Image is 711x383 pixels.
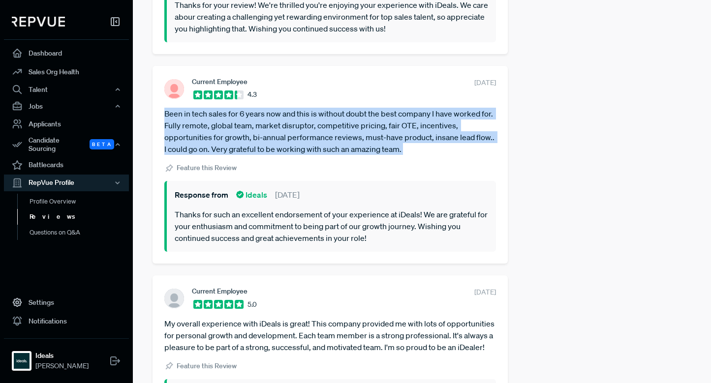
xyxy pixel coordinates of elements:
[4,175,129,191] button: RepVue Profile
[35,351,89,361] strong: Ideals
[4,312,129,330] a: Notifications
[175,208,488,244] p: Thanks for such an excellent endorsement of your experience at iDeals! We are grateful for your e...
[4,293,129,312] a: Settings
[247,89,257,100] span: 4.3
[17,225,142,240] a: Questions on Q&A
[4,338,129,375] a: IdealsIdeals[PERSON_NAME]
[4,44,129,62] a: Dashboard
[4,98,129,115] button: Jobs
[4,133,129,156] div: Candidate Sourcing
[14,353,30,369] img: Ideals
[236,189,267,201] span: Ideals
[175,189,228,201] span: Response from
[164,318,496,353] article: My overall experience with iDeals is great! This company provided me with lots of opportunities f...
[4,115,129,133] a: Applicants
[474,287,496,297] span: [DATE]
[4,81,129,98] button: Talent
[192,287,247,295] span: Current Employee
[35,361,89,371] span: [PERSON_NAME]
[247,299,257,310] span: 5.0
[275,189,300,201] span: [DATE]
[12,17,65,27] img: RepVue
[474,78,496,88] span: [DATE]
[17,209,142,225] a: Reviews
[192,78,247,86] span: Current Employee
[177,163,237,173] span: Feature this Review
[177,361,237,371] span: Feature this Review
[90,139,114,149] span: Beta
[4,156,129,175] a: Battlecards
[17,194,142,209] a: Profile Overview
[4,133,129,156] button: Candidate Sourcing Beta
[164,108,496,155] article: Been in tech sales for 6 years now and this is without doubt the best company I have worked for. ...
[4,62,129,81] a: Sales Org Health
